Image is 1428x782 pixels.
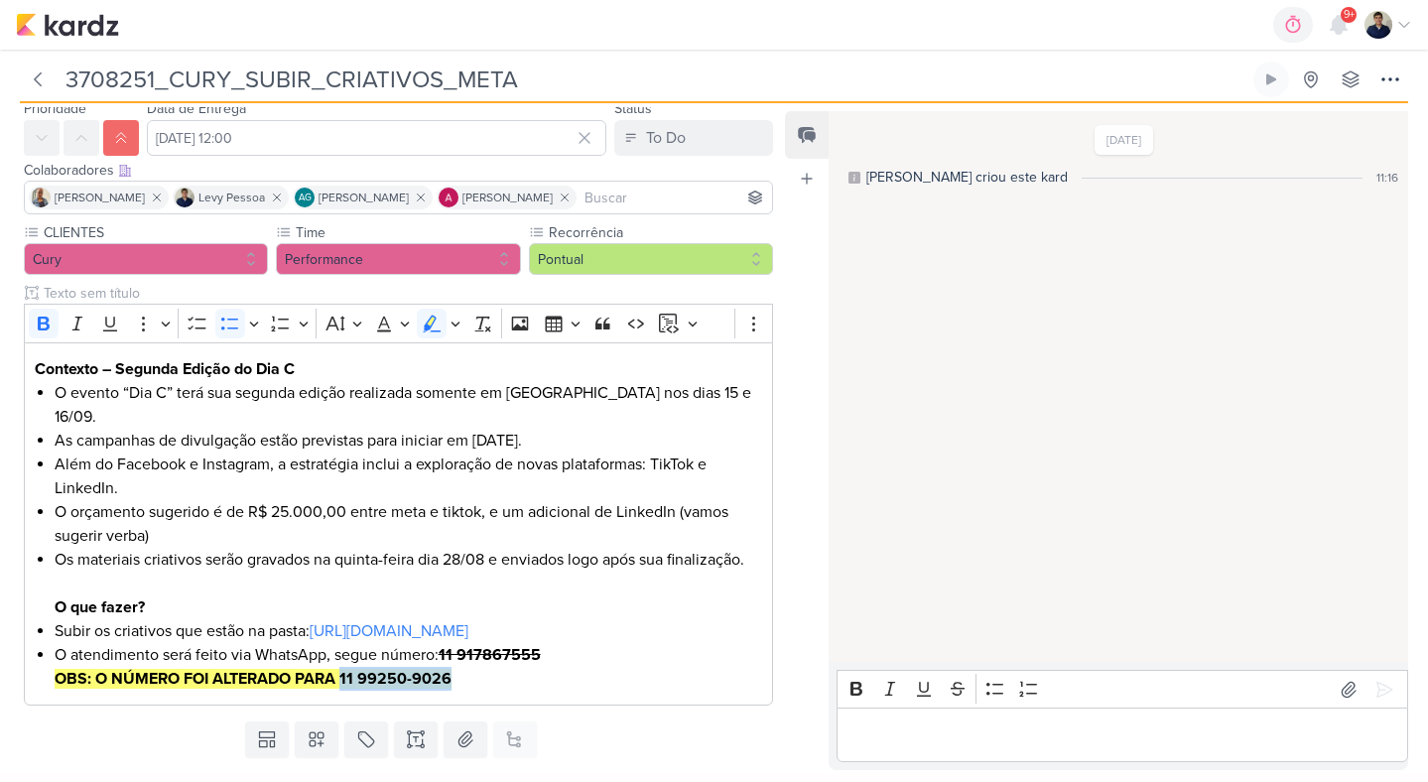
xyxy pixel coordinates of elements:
li: Subir os criativos que estão na pasta: [55,619,763,643]
div: Editor toolbar [837,670,1408,709]
li: Os materiais criativos serão gravados na quinta-feira dia 28/08 e enviados logo após sua finaliza... [55,548,763,619]
img: kardz.app [16,13,119,37]
li: As campanhas de divulgação estão previstas para iniciar em [DATE]. [55,429,763,453]
div: Colaboradores [24,160,773,181]
span: [PERSON_NAME] [55,189,145,206]
label: Status [614,100,652,117]
img: Levy Pessoa [175,188,195,207]
label: Time [294,222,520,243]
div: Editor toolbar [24,304,773,342]
div: Aline Gimenez Graciano [295,188,315,207]
input: Buscar [581,186,768,209]
strong: O que fazer? [55,597,145,617]
input: Texto sem título [40,283,773,304]
input: Kard Sem Título [60,62,1249,97]
label: Data de Entrega [147,100,246,117]
div: Editor editing area: main [24,342,773,707]
span: [PERSON_NAME] [319,189,409,206]
strong: 11 917867555 [439,645,541,665]
div: 11:16 [1376,169,1398,187]
img: Iara Santos [31,188,51,207]
label: Prioridade [24,100,86,117]
div: To Do [646,126,686,150]
button: To Do [614,120,773,156]
li: O orçamento sugerido é de R$ 25.000,00 entre meta e tiktok, e um adicional de LinkedIn (vamos sug... [55,500,763,548]
p: AG [299,194,312,203]
label: Recorrência [547,222,773,243]
span: Levy Pessoa [198,189,265,206]
input: Select a date [147,120,606,156]
button: Pontual [529,243,773,275]
li: Além do Facebook e Instagram, a estratégia inclui a exploração de novas plataformas: TikTok e Lin... [55,453,763,500]
div: [PERSON_NAME] criou este kard [866,167,1068,188]
span: 9+ [1344,7,1355,23]
li: O evento “Dia C” terá sua segunda edição realizada somente em [GEOGRAPHIC_DATA] nos dias 15 e 16/09. [55,381,763,429]
div: Ligar relógio [1263,71,1279,87]
strong: Contexto – Segunda Edição do Dia C [35,359,295,379]
img: Levy Pessoa [1364,11,1392,39]
div: Editor editing area: main [837,708,1408,762]
img: Alessandra Gomes [439,188,458,207]
button: Performance [276,243,520,275]
strong: OBS: O NÚMERO FOI ALTERADO PARA 11 99250-9026 [55,669,452,689]
a: [URL][DOMAIN_NAME] [310,621,468,641]
button: Cury [24,243,268,275]
label: CLIENTES [42,222,268,243]
span: [PERSON_NAME] [462,189,553,206]
li: O atendimento será feito via WhatsApp, segue número: [55,643,763,691]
